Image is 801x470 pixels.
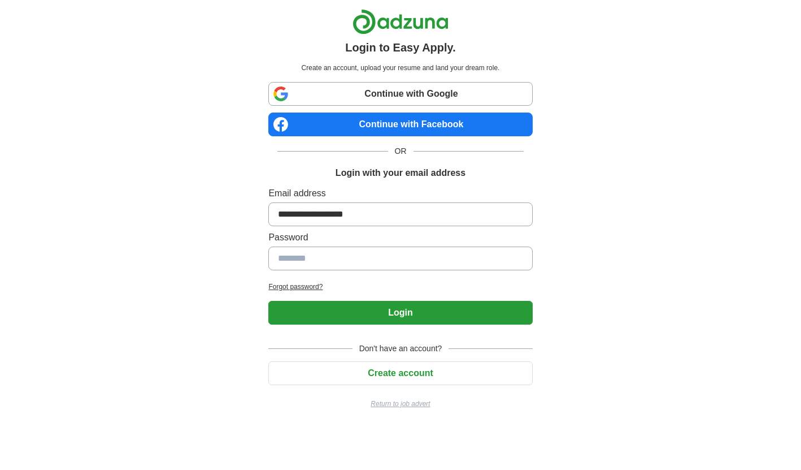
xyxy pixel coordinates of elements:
[345,39,456,56] h1: Login to Easy Apply.
[268,113,532,136] a: Continue with Facebook
[268,361,532,385] button: Create account
[271,63,530,73] p: Create an account, upload your resume and land your dream role.
[268,231,532,244] label: Password
[336,166,465,180] h1: Login with your email address
[268,399,532,409] a: Return to job advert
[268,187,532,200] label: Email address
[352,343,449,355] span: Don't have an account?
[388,145,413,157] span: OR
[268,82,532,106] a: Continue with Google
[268,301,532,325] button: Login
[268,282,532,292] a: Forgot password?
[268,368,532,378] a: Create account
[352,9,449,35] img: Adzuna logo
